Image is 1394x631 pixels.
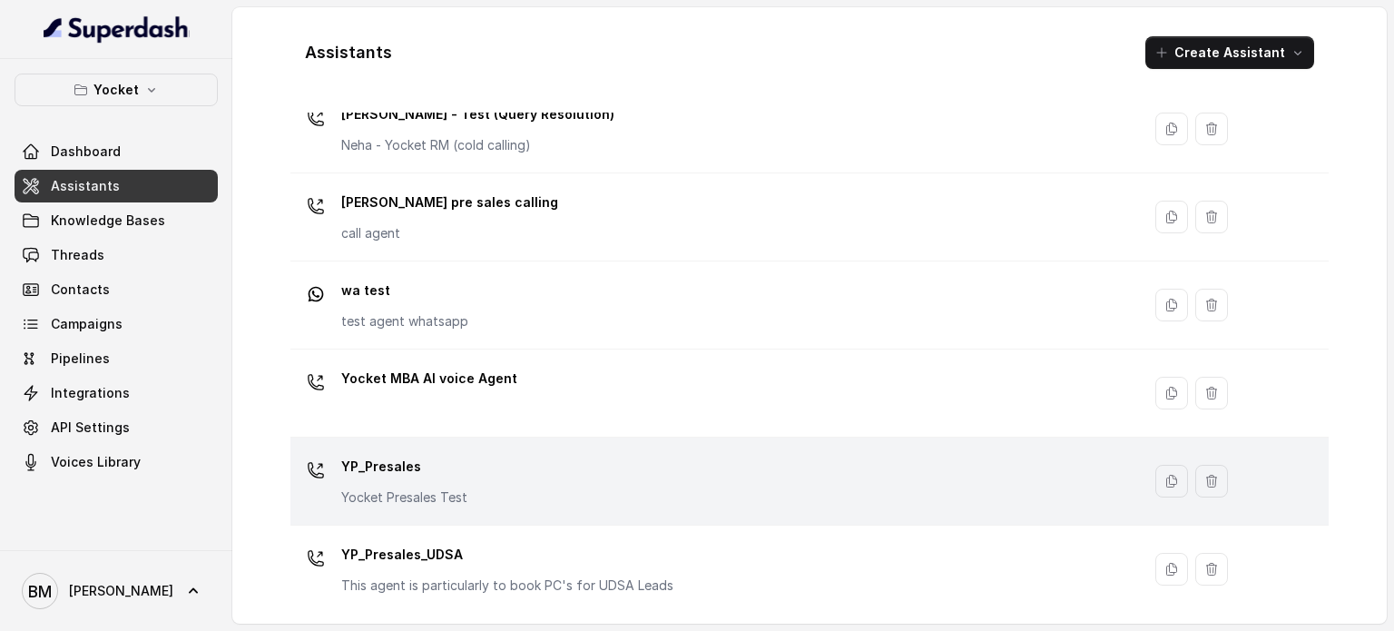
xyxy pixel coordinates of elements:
p: test agent whatsapp [341,312,468,330]
button: Create Assistant [1145,36,1314,69]
span: Integrations [51,384,130,402]
a: API Settings [15,411,218,444]
p: wa test [341,276,468,305]
p: [PERSON_NAME] pre sales calling [341,188,558,217]
p: YP_Presales [341,452,467,481]
p: This agent is particularly to book PC's for UDSA Leads [341,577,673,595]
a: Integrations [15,377,218,409]
p: YP_Presales_UDSA [341,540,673,569]
p: Neha - Yocket RM (cold calling) [341,136,614,154]
a: Dashboard [15,135,218,168]
span: Knowledge Bases [51,212,165,230]
span: Campaigns [51,315,123,333]
span: Voices Library [51,453,141,471]
span: [PERSON_NAME] [69,582,173,600]
text: BM [28,582,52,601]
span: Dashboard [51,143,121,161]
span: Threads [51,246,104,264]
a: Assistants [15,170,218,202]
p: [PERSON_NAME] - Test (Query Resolution) [341,100,614,129]
a: Campaigns [15,308,218,340]
p: Yocket MBA AI voice Agent [341,364,517,393]
p: Yocket Presales Test [341,488,467,507]
a: Pipelines [15,342,218,375]
p: call agent [341,224,558,242]
span: Contacts [51,281,110,299]
a: Knowledge Bases [15,204,218,237]
a: Contacts [15,273,218,306]
a: Threads [15,239,218,271]
span: Pipelines [51,350,110,368]
img: light.svg [44,15,190,44]
h1: Assistants [305,38,392,67]
span: API Settings [51,419,130,437]
a: Voices Library [15,446,218,478]
button: Yocket [15,74,218,106]
p: Yocket [93,79,139,101]
a: [PERSON_NAME] [15,566,218,616]
span: Assistants [51,177,120,195]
